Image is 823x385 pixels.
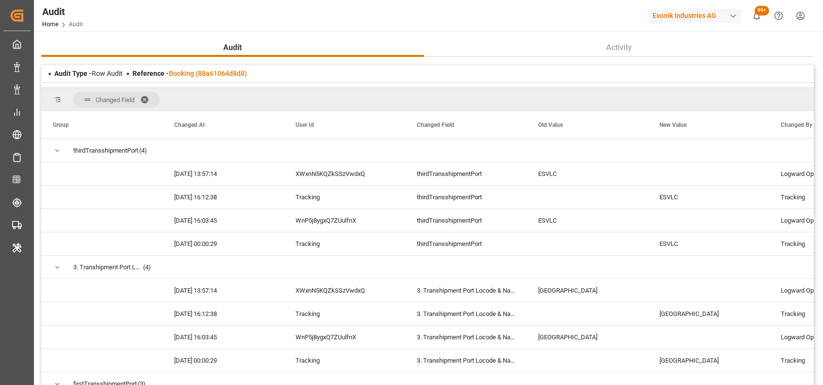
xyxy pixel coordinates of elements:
[527,326,648,349] div: [GEOGRAPHIC_DATA]
[96,96,134,104] span: Changed Field
[417,122,454,128] span: Changed Field
[746,5,768,27] button: show 138 new notifications
[41,38,424,57] button: Audit
[284,162,405,185] div: XWxnN5KQZkSSzVwdxQ
[755,6,769,16] span: 99+
[163,279,284,302] div: [DATE] 13:57:14
[169,70,247,77] a: Booking (88a61064d8d8)
[284,279,405,302] div: XWxnN5KQZkSSzVwdxQ
[405,326,527,349] div: 3. Transhipment Port Locode & Name
[73,140,138,162] span: thirdTransshipmentPort
[163,302,284,325] div: [DATE] 16:12:38
[527,209,648,232] div: ESVLC
[538,122,563,128] span: Old Value
[284,186,405,209] div: Tracking
[163,232,284,255] div: [DATE] 00:00:29
[424,38,814,57] button: Activity
[139,140,147,162] span: (4)
[405,349,527,372] div: 3. Transhipment Port Locode & Name
[284,302,405,325] div: Tracking
[781,122,812,128] span: Changed By
[648,232,769,255] div: ESVLC
[405,232,527,255] div: thirdTransshipmentPort
[143,256,151,279] span: (4)
[648,302,769,325] div: [GEOGRAPHIC_DATA]
[649,6,746,25] button: Evonik Industries AG
[284,232,405,255] div: Tracking
[284,349,405,372] div: Tracking
[405,186,527,209] div: thirdTransshipmentPort
[54,69,123,79] div: Row Audit
[163,349,284,372] div: [DATE] 00:00:29
[527,279,648,302] div: [GEOGRAPHIC_DATA]
[649,9,742,23] div: Evonik Industries AG
[132,70,247,77] span: Reference -
[73,256,142,279] span: 3. Transhipment Port Locode & Name
[659,122,687,128] span: New Value
[219,42,246,53] span: Audit
[53,122,69,128] span: Group
[527,162,648,185] div: ESVLC
[54,70,92,77] span: Audit Type -
[405,162,527,185] div: thirdTransshipmentPort
[163,326,284,349] div: [DATE] 16:03:45
[648,349,769,372] div: [GEOGRAPHIC_DATA]
[42,21,58,28] a: Home
[768,5,790,27] button: Help Center
[405,279,527,302] div: 3. Transhipment Port Locode & Name
[284,209,405,232] div: WnP5j8ygxQ7ZUulfnX
[163,162,284,185] div: [DATE] 13:57:14
[405,209,527,232] div: thirdTransshipmentPort
[648,186,769,209] div: ESVLC
[296,122,314,128] span: User Id
[163,186,284,209] div: [DATE] 16:12:38
[163,209,284,232] div: [DATE] 16:03:45
[405,302,527,325] div: 3. Transhipment Port Locode & Name
[42,4,83,19] div: Audit
[602,42,636,53] span: Activity
[174,122,205,128] span: Changed At
[284,326,405,349] div: WnP5j8ygxQ7ZUulfnX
